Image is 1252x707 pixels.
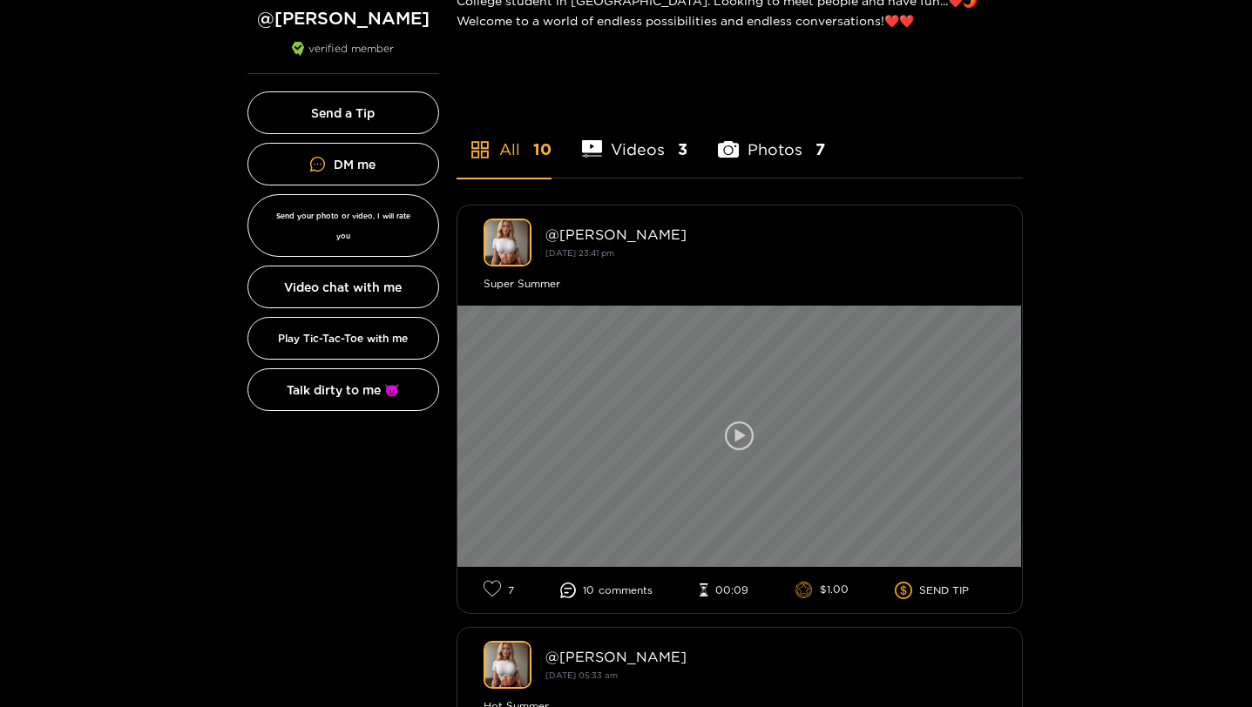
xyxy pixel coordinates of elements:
[718,99,825,178] li: Photos
[247,368,439,411] button: Talk dirty to me 😈
[247,266,439,308] button: Video chat with me
[484,275,996,293] div: Super Summer
[700,583,748,597] li: 00:09
[247,194,439,257] button: Send your photo or video, I will rate you
[247,143,439,185] a: DM me
[484,580,514,600] li: 7
[895,582,969,599] li: SEND TIP
[678,138,687,160] span: 3
[247,91,439,134] button: Send a Tip
[247,7,439,29] h1: @ [PERSON_NAME]
[545,670,618,680] small: [DATE] 05:33 am
[457,99,552,178] li: All
[545,248,614,258] small: [DATE] 23:41 pm
[815,138,825,160] span: 7
[484,641,531,689] img: michelle
[560,582,653,598] li: 10
[533,138,552,160] span: 10
[895,582,919,599] span: dollar
[599,584,653,596] span: comment s
[582,99,688,178] li: Videos
[247,317,439,360] button: Play Tic-Tac-Toe with me
[484,219,531,266] img: michelle
[795,582,849,599] li: $1.00
[545,649,996,664] div: @ [PERSON_NAME]
[470,139,491,160] span: appstore
[247,42,439,74] div: verified member
[545,226,996,242] div: @ [PERSON_NAME]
